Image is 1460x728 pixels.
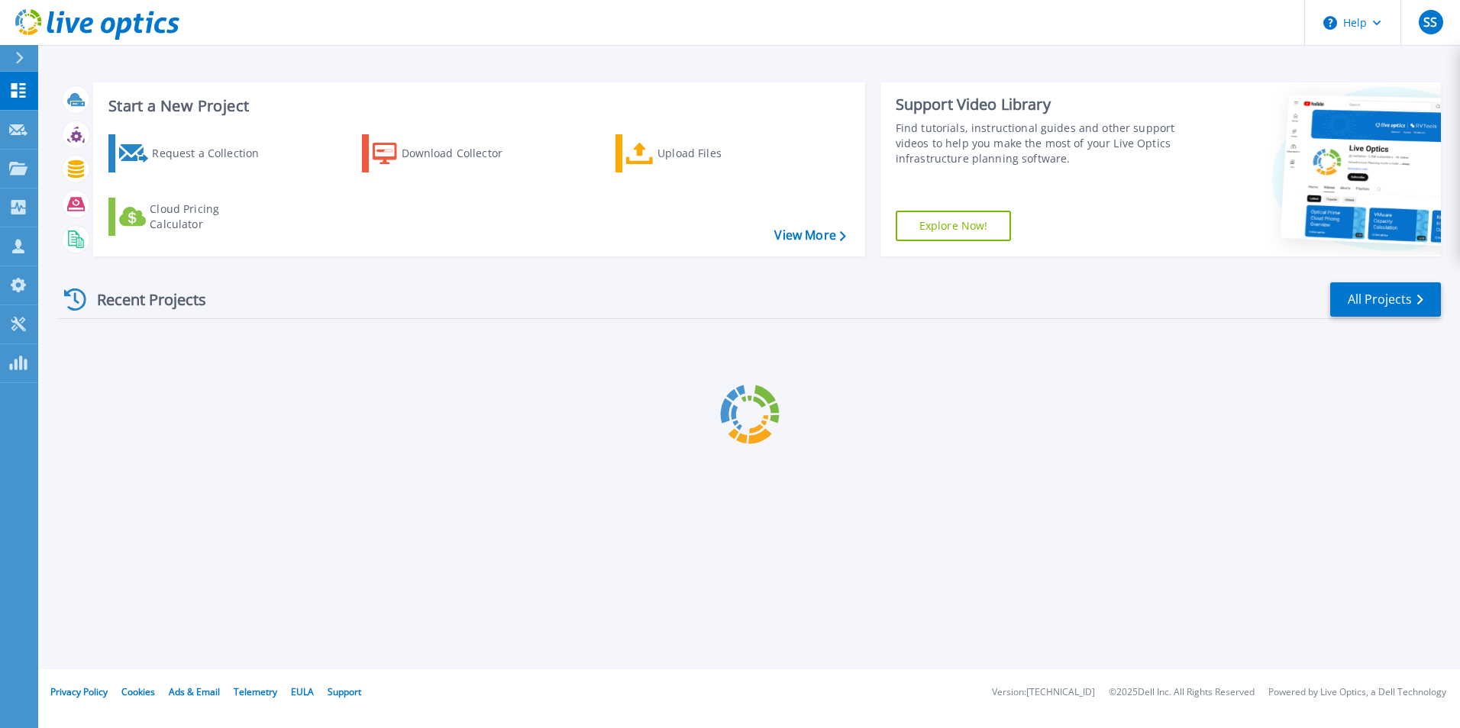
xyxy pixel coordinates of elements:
div: Support Video Library [896,95,1181,114]
div: Request a Collection [152,138,274,169]
a: Download Collector [362,134,532,172]
li: Powered by Live Optics, a Dell Technology [1268,688,1446,697]
div: Download Collector [402,138,524,169]
a: EULA [291,685,314,698]
span: SS [1423,16,1437,28]
div: Upload Files [657,138,780,169]
a: Explore Now! [896,211,1012,241]
a: View More [774,228,845,243]
li: Version: [TECHNICAL_ID] [992,688,1095,697]
h3: Start a New Project [108,98,845,114]
a: Cookies [121,685,155,698]
a: Cloud Pricing Calculator [108,198,279,236]
a: Privacy Policy [50,685,108,698]
div: Cloud Pricing Calculator [150,201,272,232]
a: All Projects [1330,282,1441,317]
a: Support [328,685,361,698]
li: © 2025 Dell Inc. All Rights Reserved [1109,688,1255,697]
a: Telemetry [234,685,277,698]
a: Ads & Email [169,685,220,698]
div: Recent Projects [59,281,227,318]
a: Request a Collection [108,134,279,172]
a: Upload Files [615,134,786,172]
div: Find tutorials, instructional guides and other support videos to help you make the most of your L... [896,121,1181,166]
